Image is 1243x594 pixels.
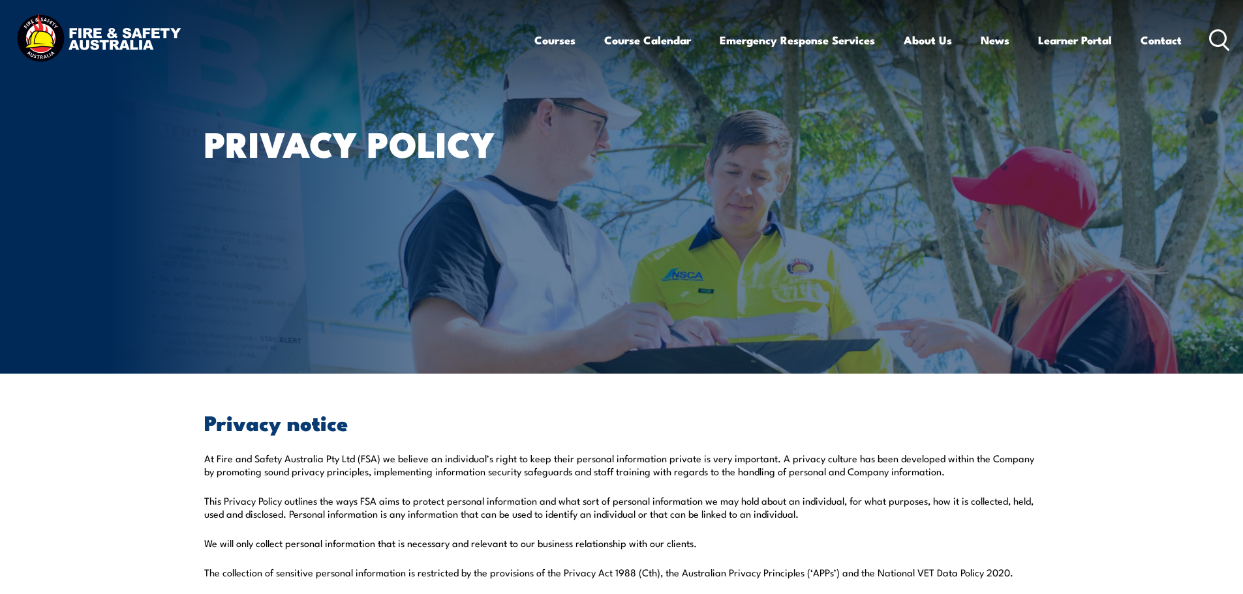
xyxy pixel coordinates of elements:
[534,23,575,57] a: Courses
[604,23,691,57] a: Course Calendar
[204,566,1039,579] p: The collection of sensitive personal information is restricted by the provisions of the Privacy A...
[204,452,1039,478] p: At Fire and Safety Australia Pty Ltd (FSA) we believe an individual’s right to keep their persona...
[904,23,952,57] a: About Us
[204,128,527,158] h1: Privacy Policy
[1141,23,1182,57] a: Contact
[720,23,875,57] a: Emergency Response Services
[981,23,1009,57] a: News
[204,537,1039,550] p: We will only collect personal information that is necessary and relevant to our business relation...
[1038,23,1112,57] a: Learner Portal
[204,494,1039,520] p: This Privacy Policy outlines the ways FSA aims to protect personal information and what sort of p...
[204,413,1039,431] h2: Privacy notice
